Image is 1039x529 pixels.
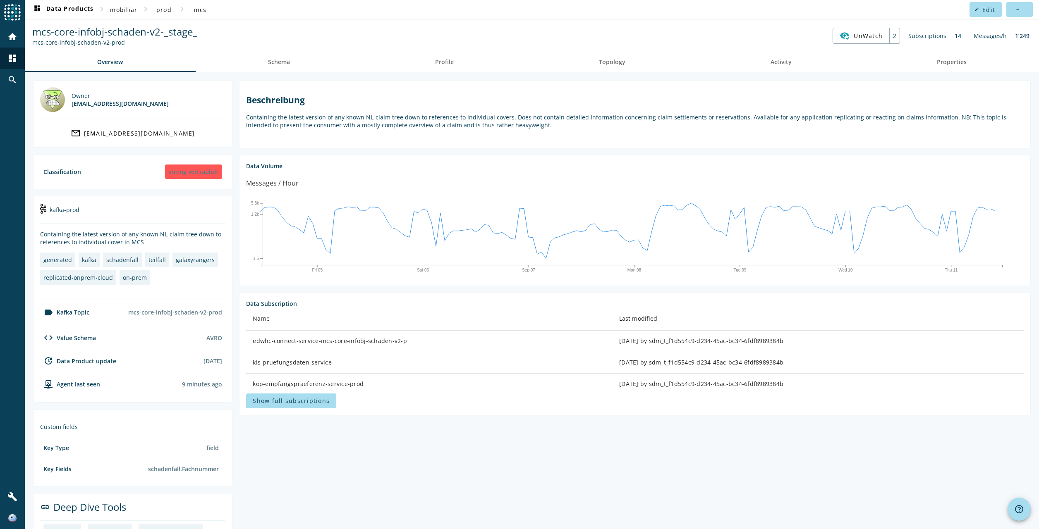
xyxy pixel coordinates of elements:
th: Name [246,307,613,331]
button: Show full subscriptions [246,393,336,408]
div: Data Product update [40,356,116,366]
div: on-prem [123,274,147,281]
text: Sep 07 [522,268,536,272]
div: field [203,441,222,455]
mat-icon: build [7,492,17,502]
div: AVRO [206,334,222,342]
div: schadenfall [106,256,139,264]
mat-icon: dashboard [32,5,42,14]
mat-icon: dashboard [7,53,17,63]
span: prod [156,6,172,14]
th: Last modified [613,307,1024,331]
div: Kafka Topic [40,307,89,317]
mat-icon: label [43,307,53,317]
div: kafka-prod [40,203,225,224]
div: teilfall [148,256,166,264]
div: 1’249 [1011,28,1034,44]
div: replicated-onprem-cloud [43,274,113,281]
p: Containing the latest version of any known NL-claim tree down to references to individual covers.... [246,113,1024,129]
div: streng vertraulich [165,164,222,179]
div: kafka [82,256,96,264]
td: [DATE] by sdm_t_f1d554c9-d234-45ac-bc34-6fdf8989384b [613,331,1024,352]
div: 2 [889,28,900,43]
div: generated [43,256,72,264]
span: Profile [435,59,454,65]
span: Edit [982,6,995,14]
mat-icon: chevron_right [97,4,107,14]
text: Fri 05 [312,268,323,272]
mat-icon: link [40,502,50,512]
td: [DATE] by sdm_t_f1d554c9-d234-45ac-bc34-6fdf8989384b [613,352,1024,374]
div: Key Fields [43,465,72,473]
div: Agents typically reports every 15min to 1h [182,380,222,388]
div: kop-empfangspraeferenz-service-prod [253,380,606,388]
span: Topology [599,59,625,65]
td: [DATE] by sdm_t_f1d554c9-d234-45ac-bc34-6fdf8989384b [613,374,1024,395]
text: 1.5 [253,256,259,261]
button: UnWatch [833,28,889,43]
mat-icon: search [7,75,17,85]
mat-icon: chevron_right [177,4,187,14]
div: Messages/h [970,28,1011,44]
button: Data Products [29,2,97,17]
img: galaxyrangers@mobi.ch [40,87,65,112]
text: Sat 06 [417,268,429,272]
button: Edit [970,2,1002,17]
mat-icon: help_outline [1014,504,1024,514]
span: UnWatch [854,29,883,43]
button: mcs [187,2,213,17]
div: Data Subscription [246,300,1024,307]
div: 14 [950,28,965,44]
div: Owner [72,92,169,100]
div: edwhc-connect-service-mcs-core-infobj-schaden-v2-p [253,337,606,345]
div: [DATE] [203,357,222,365]
text: Wed 10 [839,268,853,272]
span: Overview [97,59,123,65]
mat-icon: mail_outline [71,128,81,138]
span: mcs-core-infobj-schaden-v2-_stage_ [32,25,197,38]
div: Deep Dive Tools [40,500,225,521]
div: Kafka Topic: mcs-core-infobj-schaden-v2-prod [32,38,197,46]
div: kis-pruefungsdaten-service [253,358,606,367]
mat-icon: edit [974,7,979,12]
mat-icon: home [7,32,17,42]
div: galaxyrangers [176,256,215,264]
span: Data Products [32,5,93,14]
div: agent-env-prod [40,379,100,389]
img: spoud-logo.svg [4,4,21,21]
mat-icon: more_horiz [1015,7,1019,12]
text: Tue 09 [734,268,747,272]
button: mobiliar [107,2,141,17]
text: Mon 08 [627,268,642,272]
div: Containing the latest version of any known NL-claim tree down to references to individual cover i... [40,230,225,246]
h2: Beschreibung [246,94,1024,106]
mat-icon: code [43,333,53,343]
text: 5.8k [251,201,259,205]
span: Properties [937,59,967,65]
span: mobiliar [110,6,137,14]
div: [EMAIL_ADDRESS][DOMAIN_NAME] [84,129,195,137]
span: Schema [268,59,290,65]
div: Value Schema [40,333,96,343]
div: [EMAIL_ADDRESS][DOMAIN_NAME] [72,100,169,107]
mat-icon: chevron_right [141,4,151,14]
a: [EMAIL_ADDRESS][DOMAIN_NAME] [40,126,225,141]
div: mcs-core-infobj-schaden-v2-prod [125,305,225,319]
span: mcs [194,6,207,14]
span: Activity [771,59,792,65]
mat-icon: update [43,356,53,366]
text: Thu 11 [945,268,958,272]
div: schadenfall.Fachnummer [145,462,222,476]
div: Classification [43,168,81,176]
img: kafka-prod [40,204,46,214]
div: Custom fields [40,423,225,431]
div: Data Volume [246,162,1024,170]
text: 1.2k [251,212,259,217]
button: prod [151,2,177,17]
div: Subscriptions [904,28,950,44]
div: Key Type [43,444,69,452]
img: 4eed4fe2a633cbc0620d2ab0b5676ee1 [8,514,17,522]
span: Show full subscriptions [253,397,330,405]
div: Messages / Hour [246,178,299,188]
